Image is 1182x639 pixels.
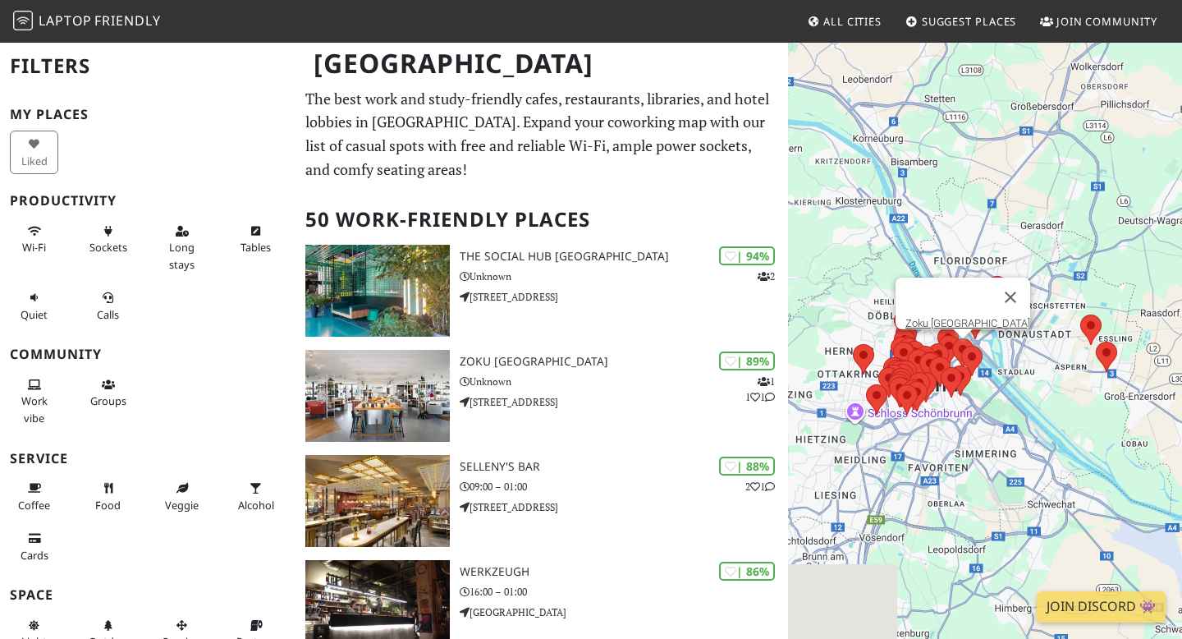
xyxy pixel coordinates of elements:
[460,355,788,369] h3: Zoku [GEOGRAPHIC_DATA]
[1056,14,1157,29] span: Join Community
[305,195,778,245] h2: 50 Work-Friendly Places
[991,278,1030,317] button: Close
[460,269,788,284] p: Unknown
[13,11,33,30] img: LaptopFriendly
[719,352,775,370] div: | 89%
[460,289,788,305] p: [STREET_ADDRESS]
[97,307,119,322] span: Video/audio calls
[10,218,58,261] button: Wi-Fi
[719,246,775,265] div: | 94%
[460,250,788,264] h3: The Social Hub [GEOGRAPHIC_DATA]
[905,317,1030,329] a: Zoku [GEOGRAPHIC_DATA]
[295,350,788,442] a: Zoku Vienna | 89% 111 Zoku [GEOGRAPHIC_DATA] Unknown [STREET_ADDRESS]
[18,498,50,513] span: Coffee
[745,479,775,494] p: 2 1
[305,350,450,442] img: Zoku Vienna
[89,240,127,255] span: Power sockets
[84,475,132,518] button: Food
[295,245,788,337] a: The Social Hub Vienna | 94% 2 The Social Hub [GEOGRAPHIC_DATA] Unknown [STREET_ADDRESS]
[460,499,788,515] p: [STREET_ADDRESS]
[84,371,132,415] button: Groups
[241,240,271,255] span: Work-friendly tables
[238,498,274,513] span: Alcohol
[94,11,160,30] span: Friendly
[22,240,46,255] span: Stable Wi-Fi
[1037,591,1166,623] a: Join Discord 👾
[745,374,775,405] p: 1 1 1
[719,457,775,476] div: | 88%
[922,14,1017,29] span: Suggest Places
[10,284,58,328] button: Quiet
[13,7,161,36] a: LaptopFriendly LaptopFriendly
[460,460,788,474] h3: SELLENY'S Bar
[10,525,58,568] button: Cards
[719,562,775,581] div: | 86%
[460,394,788,410] p: [STREET_ADDRESS]
[305,87,778,182] p: The best work and study-friendly cafes, restaurants, libraries, and hotel lobbies in [GEOGRAPHIC_...
[10,587,286,603] h3: Space
[10,41,286,91] h2: Filters
[823,14,882,29] span: All Cities
[165,498,199,513] span: Veggie
[21,393,48,425] span: People working
[231,475,280,518] button: Alcohol
[460,374,788,389] p: Unknown
[460,565,788,579] h3: WerkzeugH
[460,479,788,494] p: 09:00 – 01:00
[10,107,286,122] h3: My Places
[10,193,286,209] h3: Productivity
[21,307,48,322] span: Quiet
[460,605,788,620] p: [GEOGRAPHIC_DATA]
[305,245,450,337] img: The Social Hub Vienna
[39,11,92,30] span: Laptop
[300,41,785,86] h1: [GEOGRAPHIC_DATA]
[305,455,450,547] img: SELLENY'S Bar
[231,218,280,261] button: Tables
[10,347,286,362] h3: Community
[169,240,195,271] span: Long stays
[84,218,132,261] button: Sockets
[21,548,48,563] span: Credit cards
[95,498,121,513] span: Food
[1033,7,1164,36] a: Join Community
[899,7,1024,36] a: Suggest Places
[84,284,132,328] button: Calls
[758,269,775,284] p: 2
[10,371,58,431] button: Work vibe
[90,393,126,408] span: Group tables
[10,475,58,518] button: Coffee
[158,475,206,518] button: Veggie
[460,584,788,600] p: 16:00 – 01:00
[158,218,206,278] button: Long stays
[295,455,788,547] a: SELLENY'S Bar | 88% 21 SELLENY'S Bar 09:00 – 01:00 [STREET_ADDRESS]
[10,451,286,467] h3: Service
[800,7,888,36] a: All Cities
